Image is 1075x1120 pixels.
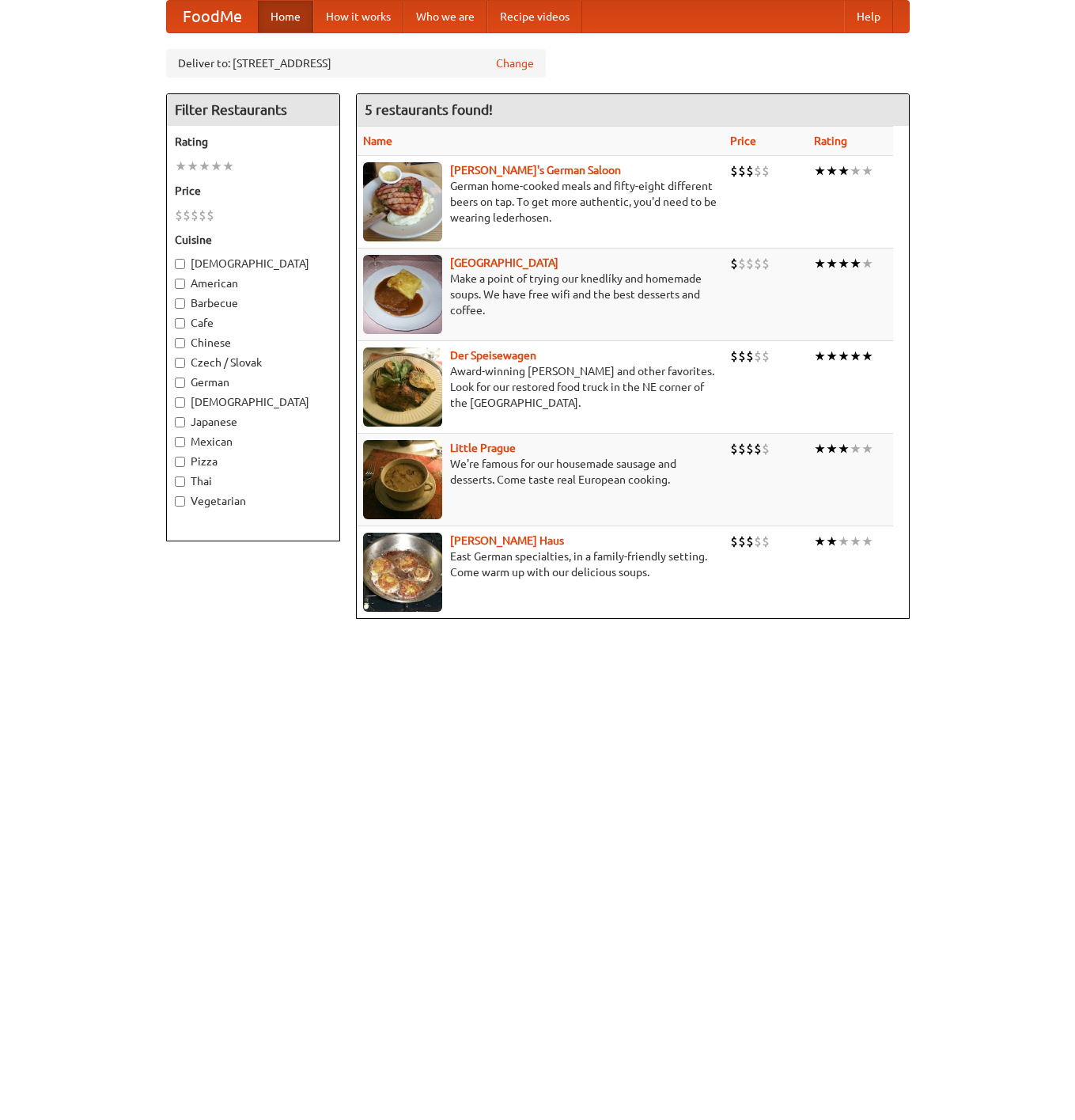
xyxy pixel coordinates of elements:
[730,255,738,272] li: $
[175,207,183,224] li: $
[738,162,746,180] li: $
[363,271,717,318] p: Make a point of trying our knedlíky and homemade soups. We have free wifi and the best desserts a...
[175,315,331,331] label: Cafe
[826,347,838,365] li: ★
[826,162,838,180] li: ★
[175,158,187,175] li: ★
[850,440,861,457] li: ★
[826,255,838,272] li: ★
[187,158,199,175] li: ★
[730,347,738,365] li: $
[258,1,313,32] a: Home
[838,162,850,180] li: ★
[175,496,185,507] input: Vegetarian
[166,49,546,78] div: Deliver to: [STREET_ADDRESS]
[175,374,331,390] label: German
[175,434,331,450] label: Mexican
[450,349,536,362] a: Der Speisewagen
[206,207,214,224] li: $
[746,440,754,457] li: $
[844,1,893,32] a: Help
[363,347,442,427] img: speisewagen.jpg
[746,255,754,272] li: $
[850,347,861,365] li: ★
[850,162,861,180] li: ★
[838,440,850,457] li: ★
[403,1,487,32] a: Who we are
[450,164,621,177] b: [PERSON_NAME]'s German Saloon
[738,255,746,272] li: $
[175,414,331,430] label: Japanese
[175,473,331,489] label: Thai
[363,363,717,411] p: Award-winning [PERSON_NAME] and other favorites. Look for our restored food truck in the NE corne...
[754,533,762,550] li: $
[738,533,746,550] li: $
[496,55,534,71] a: Change
[861,440,873,457] li: ★
[175,295,331,311] label: Barbecue
[363,533,442,612] img: kohlhaus.jpg
[838,533,850,550] li: ★
[850,533,861,550] li: ★
[175,394,331,410] label: [DEMOGRAPHIC_DATA]
[450,534,564,547] a: [PERSON_NAME] Haus
[363,135,392,147] a: Name
[175,338,185,348] input: Chinese
[167,1,258,32] a: FoodMe
[814,135,847,147] a: Rating
[738,440,746,457] li: $
[175,493,331,509] label: Vegetarian
[363,162,442,241] img: esthers.jpg
[450,442,516,454] a: Little Prague
[838,347,850,365] li: ★
[826,440,838,457] li: ★
[313,1,403,32] a: How it works
[175,417,185,427] input: Japanese
[730,533,738,550] li: $
[861,162,873,180] li: ★
[363,549,717,580] p: East German specialties, in a family-friendly setting. Come warm up with our delicious soups.
[738,347,746,365] li: $
[175,355,331,370] label: Czech / Slovak
[175,259,185,269] input: [DEMOGRAPHIC_DATA]
[746,347,754,365] li: $
[363,178,717,226] p: German home-cooked meals and fifty-eight different beers on tap. To get more authentic, you'd nee...
[838,255,850,272] li: ★
[762,255,770,272] li: $
[175,397,185,408] input: [DEMOGRAPHIC_DATA]
[175,298,185,309] input: Barbecue
[175,457,185,467] input: Pizza
[183,207,191,224] li: $
[487,1,582,32] a: Recipe videos
[762,440,770,457] li: $
[175,275,331,291] label: American
[730,135,756,147] a: Price
[175,335,331,351] label: Chinese
[762,347,770,365] li: $
[199,207,206,224] li: $
[850,255,861,272] li: ★
[814,347,826,365] li: ★
[814,533,826,550] li: ★
[814,255,826,272] li: ★
[175,454,331,469] label: Pizza
[762,162,770,180] li: $
[175,437,185,447] input: Mexican
[175,378,185,388] input: German
[746,533,754,550] li: $
[450,256,558,269] a: [GEOGRAPHIC_DATA]
[210,158,222,175] li: ★
[175,318,185,328] input: Cafe
[167,94,339,126] h4: Filter Restaurants
[199,158,210,175] li: ★
[826,533,838,550] li: ★
[175,358,185,368] input: Czech / Slovak
[861,255,873,272] li: ★
[175,476,185,487] input: Thai
[861,533,873,550] li: ★
[191,207,199,224] li: $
